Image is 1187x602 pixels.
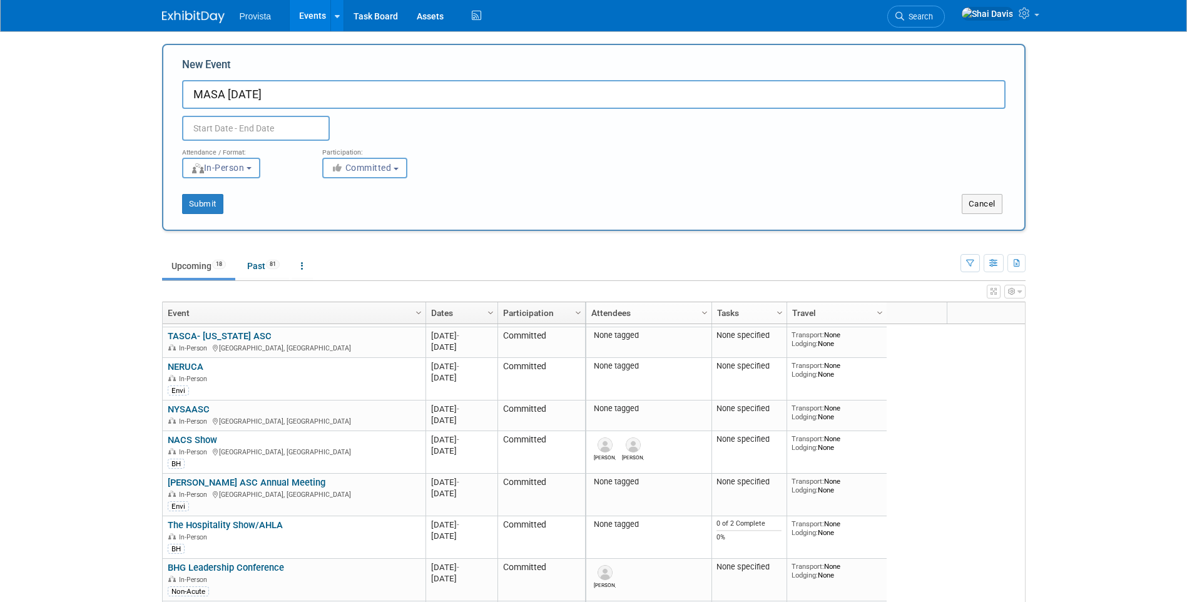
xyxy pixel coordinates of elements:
a: Column Settings [698,302,711,321]
div: None None [792,404,882,422]
span: - [457,331,459,340]
img: In-Person Event [168,344,176,350]
a: Past81 [238,254,289,278]
a: TASCA- [US_STATE] ASC [168,330,272,342]
img: In-Person Event [168,576,176,582]
a: Travel [792,302,879,324]
td: Committed [497,474,585,516]
div: None tagged [591,404,706,414]
div: Attendance / Format: [182,141,303,157]
a: Attendees [591,302,703,324]
img: Ashley Grossman [598,437,613,452]
span: Provista [240,11,272,21]
img: Shai Davis [961,7,1014,21]
span: Committed [331,163,392,173]
td: Committed [497,516,585,559]
span: In-Person [179,576,211,584]
span: - [457,435,459,444]
div: None specified [716,434,782,444]
div: [DATE] [431,415,492,426]
span: - [457,563,459,572]
span: Transport: [792,477,824,486]
div: BH [168,459,185,469]
a: [PERSON_NAME] ASC Annual Meeting [168,477,325,488]
div: [DATE] [431,361,492,372]
div: [GEOGRAPHIC_DATA], [GEOGRAPHIC_DATA] [168,342,420,353]
div: Envi [168,501,189,511]
div: [DATE] [431,531,492,541]
div: [DATE] [431,404,492,414]
a: Column Settings [484,302,497,321]
input: Start Date - End Date [182,116,330,141]
div: None specified [716,330,782,340]
span: Column Settings [700,308,710,318]
a: Column Settings [773,302,787,321]
span: Lodging: [792,528,818,537]
span: Lodging: [792,412,818,421]
span: 18 [212,260,226,269]
img: Ron Krisman [598,565,613,580]
button: Submit [182,194,223,214]
a: Upcoming18 [162,254,235,278]
div: [DATE] [431,342,492,352]
span: Column Settings [875,308,885,318]
div: Participation: [322,141,444,157]
button: Committed [322,158,407,178]
div: [DATE] [431,446,492,456]
div: [DATE] [431,519,492,530]
div: None None [792,519,882,538]
a: Column Settings [571,302,585,321]
input: Name of Trade Show / Conference [182,80,1006,109]
div: None None [792,434,882,452]
td: Committed [497,400,585,431]
img: In-Person Event [168,417,176,424]
a: Search [887,6,945,28]
div: None None [792,562,882,580]
span: Column Settings [573,308,583,318]
span: - [457,404,459,414]
div: None specified [716,404,782,414]
div: Ashley Grossman [594,452,616,461]
a: Event [168,302,417,324]
div: [GEOGRAPHIC_DATA], [GEOGRAPHIC_DATA] [168,446,420,457]
div: [GEOGRAPHIC_DATA], [GEOGRAPHIC_DATA] [168,489,420,499]
div: None None [792,477,882,495]
span: - [457,520,459,529]
div: BH [168,544,185,554]
span: Transport: [792,434,824,443]
span: In-Person [179,491,211,499]
span: Transport: [792,404,824,412]
span: In-Person [179,375,211,383]
span: Lodging: [792,443,818,452]
div: None tagged [591,477,706,487]
span: 81 [266,260,280,269]
div: [DATE] [431,573,492,584]
div: [DATE] [431,562,492,573]
a: NACS Show [168,434,217,446]
div: None tagged [591,361,706,371]
label: New Event [182,58,231,77]
div: Envi [168,385,189,395]
div: Ron Krisman [594,580,616,588]
div: [GEOGRAPHIC_DATA], [GEOGRAPHIC_DATA] [168,416,420,426]
img: ExhibitDay [162,11,225,23]
span: - [457,477,459,487]
span: In-Person [179,417,211,426]
span: Column Settings [775,308,785,318]
div: Dean Dennerline [622,452,644,461]
td: Committed [497,559,585,601]
span: In-Person [179,448,211,456]
span: In-Person [179,344,211,352]
div: None tagged [591,519,706,529]
span: Lodging: [792,571,818,579]
a: Column Settings [412,302,425,321]
div: [DATE] [431,330,492,341]
td: Committed [497,431,585,474]
div: 0 of 2 Complete [716,519,782,528]
a: Participation [503,302,577,324]
div: None specified [716,562,782,572]
a: The Hospitality Show/AHLA [168,519,283,531]
div: None tagged [591,330,706,340]
button: In-Person [182,158,260,178]
div: None specified [716,361,782,371]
